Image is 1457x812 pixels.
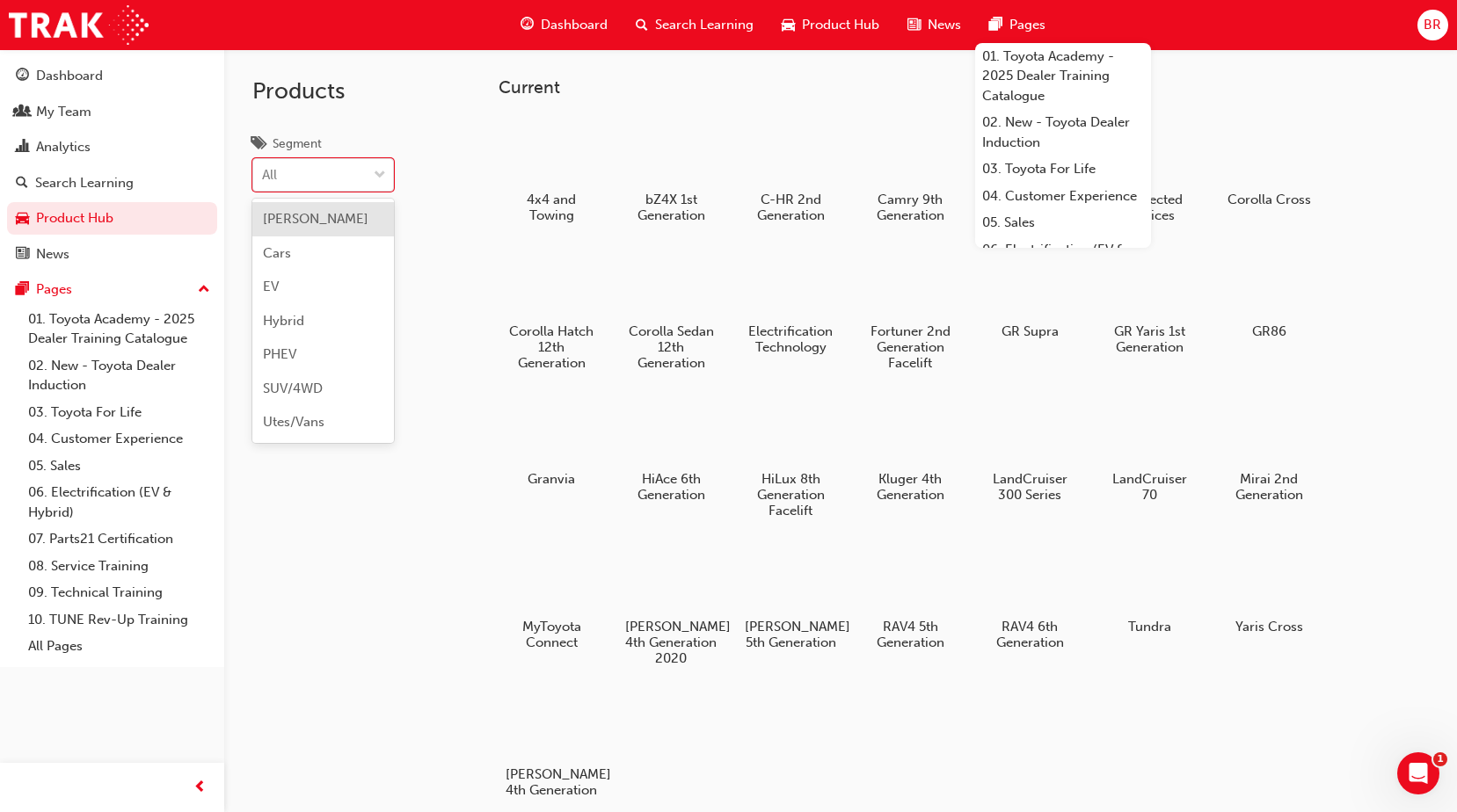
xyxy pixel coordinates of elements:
[7,238,217,271] a: News
[738,539,843,656] a: [PERSON_NAME] 5th Generation
[1009,15,1045,35] span: Pages
[977,243,1082,345] a: GR Supra
[618,539,724,672] a: [PERSON_NAME] 4th Generation 2020
[857,539,963,656] a: RAV4 5th Generation
[21,399,217,426] a: 03. Toyota For Life
[1223,619,1315,634] h5: Yaris Cross
[984,323,1076,339] h5: GR Supra
[506,766,598,798] h5: [PERSON_NAME] 4th Generation
[975,7,1060,43] a: pages-iconPages
[625,471,718,503] h5: HiAce 6th Generation
[7,96,217,128] a: My Team
[655,15,754,35] span: Search Learning
[499,243,604,377] a: Corolla Hatch 12th Generation
[636,14,648,36] span: search-icon
[21,553,217,580] a: 08. Service Training
[857,243,963,377] a: Fortuner 2nd Generation Facelift
[745,192,837,223] h5: C-HR 2nd Generation
[984,471,1076,503] h5: LandCruiser 300 Series
[263,279,279,294] span: EV
[857,391,963,509] a: Kluger 4th Generation
[625,323,718,371] h5: Corolla Sedan 12th Generation
[7,131,217,163] a: Analytics
[738,112,843,229] a: C-HR 2nd Generation
[16,211,29,227] span: car-icon
[907,14,921,36] span: news-icon
[975,236,1151,283] a: 06. Electrification (EV & Hybrid)
[7,273,217,306] button: Pages
[782,14,795,36] span: car-icon
[625,619,718,666] h5: [PERSON_NAME] 4th Generation 2020
[16,140,29,156] span: chart-icon
[263,211,368,227] span: [PERSON_NAME]
[16,282,29,298] span: pages-icon
[36,279,72,300] div: Pages
[21,579,217,606] a: 09. Technical Training
[506,192,598,223] h5: 4x4 and Towing
[9,5,149,45] img: Trak
[21,352,217,399] a: 02. New - Toyota Dealer Induction
[506,323,598,371] h5: Corolla Hatch 12th Generation
[864,323,957,371] h5: Fortuner 2nd Generation Facelift
[21,306,217,352] a: 01. Toyota Academy - 2025 Dealer Training Catalogue
[263,414,324,430] span: Utes/Vans
[263,381,323,396] span: SUV/4WD
[1223,471,1315,503] h5: Mirai 2nd Generation
[252,137,266,153] span: tags-icon
[36,244,69,265] div: News
[864,192,957,223] h5: Camry 9th Generation
[499,686,604,804] a: [PERSON_NAME] 4th Generation
[21,479,217,526] a: 06. Electrification (EV & Hybrid)
[1096,391,1202,509] a: LandCruiser 70
[1096,243,1202,361] a: GR Yaris 1st Generation
[802,15,879,35] span: Product Hub
[1433,752,1447,766] span: 1
[1216,539,1322,641] a: Yaris Cross
[263,346,296,362] span: PHEV
[193,777,207,799] span: prev-icon
[857,112,963,229] a: Camry 9th Generation
[36,137,91,157] div: Analytics
[745,619,837,650] h5: [PERSON_NAME] 5th Generation
[499,391,604,493] a: Granvia
[1216,391,1322,509] a: Mirai 2nd Generation
[975,109,1151,156] a: 02. New - Toyota Dealer Induction
[262,165,277,185] div: All
[893,7,975,43] a: news-iconNews
[7,202,217,235] a: Product Hub
[35,173,134,193] div: Search Learning
[975,183,1151,210] a: 04. Customer Experience
[252,77,394,105] h2: Products
[928,15,961,35] span: News
[1104,619,1196,634] h5: Tundra
[7,60,217,92] a: Dashboard
[984,619,1076,650] h5: RAV4 6th Generation
[36,102,91,122] div: My Team
[1223,323,1315,339] h5: GR86
[977,539,1082,656] a: RAV4 6th Generation
[263,313,304,329] span: Hybrid
[506,471,598,487] h5: Granvia
[745,471,837,518] h5: HiLux 8th Generation Facelift
[989,14,1002,36] span: pages-icon
[738,243,843,361] a: Electrification Technology
[21,425,217,453] a: 04. Customer Experience
[975,156,1151,183] a: 03. Toyota For Life
[21,606,217,634] a: 10. TUNE Rev-Up Training
[499,112,604,229] a: 4x4 and Towing
[21,633,217,660] a: All Pages
[521,14,534,36] span: guage-icon
[618,391,724,509] a: HiAce 6th Generation
[864,471,957,503] h5: Kluger 4th Generation
[1424,15,1441,35] span: BR
[618,243,724,377] a: Corolla Sedan 12th Generation
[499,77,1429,98] h3: Current
[1096,539,1202,641] a: Tundra
[1104,323,1196,355] h5: GR Yaris 1st Generation
[745,323,837,355] h5: Electrification Technology
[198,279,210,301] span: up-icon
[16,176,28,192] span: search-icon
[263,245,291,261] span: Cars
